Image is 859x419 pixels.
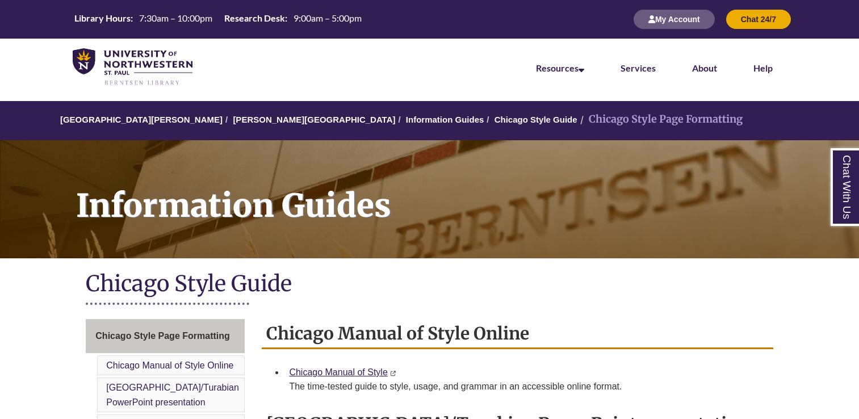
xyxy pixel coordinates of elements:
a: Services [621,62,656,73]
span: 7:30am – 10:00pm [139,12,212,23]
a: Chat 24/7 [726,14,791,24]
a: [PERSON_NAME][GEOGRAPHIC_DATA] [233,115,395,124]
li: Chicago Style Page Formatting [577,111,743,128]
i: This link opens in a new window [390,371,396,376]
a: My Account [634,14,715,24]
span: Chicago Style Page Formatting [95,331,229,341]
th: Library Hours: [70,12,135,24]
a: Chicago Manual of Style Online [106,361,233,370]
table: Hours Today [70,12,366,26]
a: Chicago Style Page Formatting [86,319,245,353]
button: My Account [634,10,715,29]
a: Chicago Style Guide [495,115,577,124]
a: Resources [536,62,584,73]
span: 9:00am – 5:00pm [294,12,362,23]
h2: Chicago Manual of Style Online [262,319,773,349]
a: [GEOGRAPHIC_DATA]/Turabian PowerPoint presentation [106,383,239,407]
a: Help [753,62,773,73]
h1: Chicago Style Guide [86,270,773,300]
h1: Information Guides [64,140,859,244]
a: Hours Today [70,12,366,27]
a: About [692,62,717,73]
th: Research Desk: [220,12,289,24]
a: [GEOGRAPHIC_DATA][PERSON_NAME] [60,115,223,124]
button: Chat 24/7 [726,10,791,29]
a: Chicago Manual of Style [289,367,387,377]
img: UNWSP Library Logo [73,48,192,86]
div: The time-tested guide to style, usage, and grammar in an accessible online format. [289,380,764,393]
a: Information Guides [406,115,484,124]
